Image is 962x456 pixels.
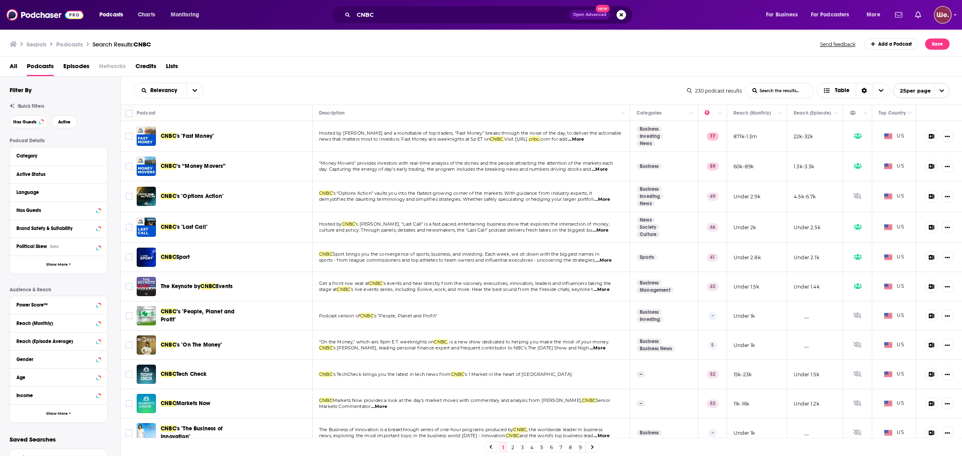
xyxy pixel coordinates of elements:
a: CNBC’s "People, Planet and Profit" [161,308,247,324]
button: open menu [94,8,133,21]
p: 77 [707,132,719,140]
span: US [884,341,904,349]
div: Sort Direction [856,83,873,98]
a: CNBCTech Check [161,370,206,378]
div: Search podcasts, credits, & more... [339,6,641,24]
a: 9 [576,442,584,452]
a: Show notifications dropdown [892,8,905,22]
p: 5 [708,341,717,349]
span: 's "Options Action" [176,193,224,200]
img: CNBC’s "People, Planet and Profit" [137,306,156,325]
p: Under 1k [734,313,755,319]
img: CNBC Tech Check [137,365,156,384]
span: CNBC [319,190,333,196]
div: Beta [50,244,59,249]
a: 4 [528,442,536,452]
button: Column Actions [618,109,628,118]
button: Show More Button [941,280,954,293]
a: CNBC's "Last Call" [161,223,208,231]
button: Show More Button [941,221,954,234]
span: Senior [596,397,610,403]
button: Save [925,38,950,50]
span: Toggle select row [125,341,133,349]
button: Column Actions [715,109,725,118]
span: news that matters most to investors. Fast Money airs weeknights at 5p ET on [319,136,490,142]
button: open menu [134,88,186,93]
div: Category [16,153,95,159]
span: 's "Fast Money" [176,133,214,139]
a: Business [637,338,662,345]
span: Sport [176,254,190,260]
button: Show More [10,404,107,422]
button: Column Actions [832,109,841,118]
a: Credits [135,60,156,76]
button: Column Actions [776,109,785,118]
span: Hosted by [319,221,342,227]
a: News [637,217,655,223]
a: 3 [518,442,526,452]
span: Monitoring [171,9,199,20]
img: CNBC Sport [137,248,156,267]
span: ...More [568,136,584,143]
h3: Search [26,40,46,48]
input: Search podcasts, credits, & more... [354,8,570,21]
span: More [867,9,880,20]
span: Markets Now [176,400,211,407]
button: Language [16,187,101,197]
div: Reach (Monthly) [16,321,94,326]
p: 53 [707,400,719,408]
a: 8 [566,442,574,452]
img: CNBC's "Last Call" [137,218,156,237]
span: Political Skew [16,244,47,249]
span: Toggle select row [125,312,133,319]
a: Business News [637,345,675,352]
span: ...More [592,166,608,173]
p: Under 2.9k [734,193,760,200]
span: Tech Check [176,371,207,377]
div: 230 podcast results [687,88,742,94]
button: Show More Button [941,368,954,381]
span: ...More [594,196,610,203]
img: Podchaser - Follow, Share and Rate Podcasts [6,7,83,22]
span: Show More [46,262,68,267]
button: Show More Button [941,397,954,410]
span: Sport brings you the convergence of sports, business, and investing. Each week, we sit down with ... [333,251,599,257]
a: Business [637,126,662,132]
div: Podcast [137,108,156,118]
a: CNBC's "Fast Money" [161,132,214,140]
p: 871k-1.3m [734,133,758,140]
span: Logged in as LondonInsights [934,6,952,24]
span: CNBC [342,221,356,227]
button: Show More Button [941,190,954,203]
p: __ [794,313,809,319]
span: Open Advanced [573,13,606,17]
span: CNBC [161,163,176,169]
span: US [884,223,904,231]
span: Toggle select row [125,254,133,261]
p: 4.5k-6.7k [794,193,816,200]
span: Toggle select row [125,133,133,140]
a: News [637,200,655,207]
a: Society [637,224,659,230]
span: com for add [540,136,568,142]
span: CNBC [369,280,383,286]
button: Column Actions [861,109,870,118]
p: 15k-23k [734,371,752,378]
a: 1 [499,442,507,452]
p: -- [708,312,717,320]
span: CNBC [161,400,176,407]
span: ...More [590,345,606,351]
button: Reach (Monthly) [16,318,101,328]
span: 's TechCheck brings you the latest in tech news from [333,371,451,377]
span: Table [835,88,849,93]
a: Show notifications dropdown [912,8,924,22]
span: ...More [594,287,610,293]
a: Business [637,309,662,315]
p: 22k-32k [794,133,813,140]
span: For Business [766,9,798,20]
a: Culture [637,231,660,238]
span: 's [PERSON_NAME], "Last Call" is a fast-paced, entertaining business show that explores the inter... [355,221,610,227]
span: Charts [138,9,155,20]
p: 59 [707,162,719,170]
